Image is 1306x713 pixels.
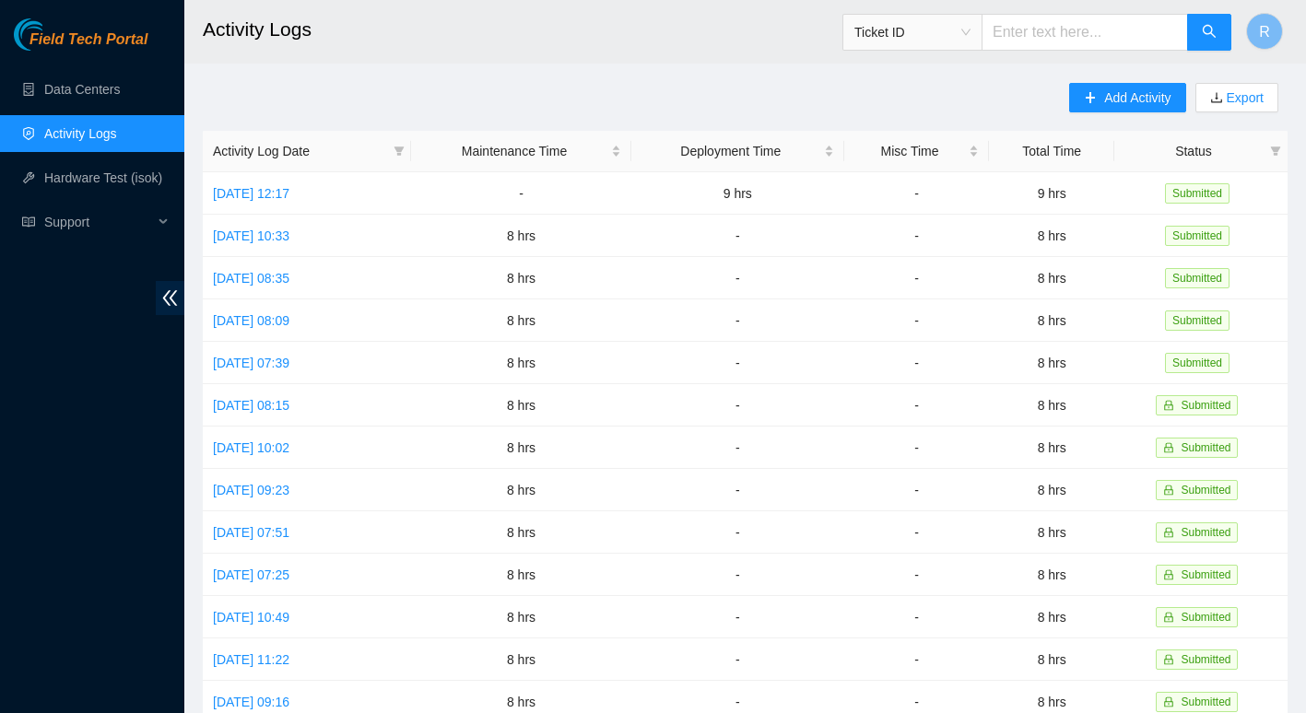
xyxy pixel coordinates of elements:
[411,427,631,469] td: 8 hrs
[411,638,631,681] td: 8 hrs
[1163,612,1174,623] span: lock
[213,525,289,540] a: [DATE] 07:51
[631,384,843,427] td: -
[631,172,843,215] td: 9 hrs
[411,596,631,638] td: 8 hrs
[1181,695,1230,708] span: Submitted
[989,596,1114,638] td: 8 hrs
[989,511,1114,554] td: 8 hrs
[411,215,631,257] td: 8 hrs
[411,299,631,342] td: 8 hrs
[1163,442,1174,453] span: lock
[213,356,289,370] a: [DATE] 07:39
[844,511,990,554] td: -
[1181,611,1230,624] span: Submitted
[1181,441,1230,454] span: Submitted
[22,216,35,228] span: read
[982,14,1188,51] input: Enter text here...
[411,342,631,384] td: 8 hrs
[1165,226,1230,246] span: Submitted
[411,511,631,554] td: 8 hrs
[631,427,843,469] td: -
[989,131,1114,172] th: Total Time
[1187,14,1231,51] button: search
[844,172,990,215] td: -
[1270,146,1281,157] span: filter
[1165,268,1230,288] span: Submitted
[1181,399,1230,412] span: Submitted
[844,384,990,427] td: -
[1163,527,1174,538] span: lock
[631,342,843,384] td: -
[1124,141,1263,161] span: Status
[631,511,843,554] td: -
[844,554,990,596] td: -
[844,427,990,469] td: -
[213,483,289,497] a: [DATE] 09:23
[1163,654,1174,665] span: lock
[1195,83,1278,112] button: downloadExport
[14,18,93,51] img: Akamai Technologies
[411,384,631,427] td: 8 hrs
[989,554,1114,596] td: 8 hrs
[844,215,990,257] td: -
[989,469,1114,511] td: 8 hrs
[213,228,289,243] a: [DATE] 10:33
[1165,353,1230,373] span: Submitted
[213,141,386,161] span: Activity Log Date
[44,126,117,141] a: Activity Logs
[989,257,1114,299] td: 8 hrs
[1181,568,1230,581] span: Submitted
[1223,90,1264,105] a: Export
[390,137,408,165] span: filter
[631,299,843,342] td: -
[411,554,631,596] td: 8 hrs
[213,271,289,286] a: [DATE] 08:35
[213,567,289,582] a: [DATE] 07:25
[1165,310,1230,331] span: Submitted
[1163,696,1174,707] span: lock
[1202,24,1217,41] span: search
[1181,484,1230,497] span: Submitted
[844,469,990,511] td: -
[1210,91,1223,106] span: download
[213,610,289,625] a: [DATE] 10:49
[44,170,162,185] a: Hardware Test (isok)
[631,469,843,511] td: -
[213,652,289,667] a: [DATE] 11:22
[29,31,147,49] span: Field Tech Portal
[213,186,289,201] a: [DATE] 12:17
[213,398,289,413] a: [DATE] 08:15
[844,257,990,299] td: -
[213,440,289,455] a: [DATE] 10:02
[631,638,843,681] td: -
[854,18,971,46] span: Ticket ID
[989,638,1114,681] td: 8 hrs
[1069,83,1185,112] button: plusAdd Activity
[844,342,990,384] td: -
[411,469,631,511] td: 8 hrs
[1181,526,1230,539] span: Submitted
[1165,183,1230,204] span: Submitted
[989,384,1114,427] td: 8 hrs
[1163,569,1174,580] span: lock
[1266,137,1285,165] span: filter
[213,313,289,328] a: [DATE] 08:09
[631,215,843,257] td: -
[1163,400,1174,411] span: lock
[989,299,1114,342] td: 8 hrs
[989,172,1114,215] td: 9 hrs
[1181,653,1230,666] span: Submitted
[1084,91,1097,106] span: plus
[1259,20,1270,43] span: R
[14,33,147,57] a: Akamai TechnologiesField Tech Portal
[989,427,1114,469] td: 8 hrs
[844,638,990,681] td: -
[1246,13,1283,50] button: R
[631,257,843,299] td: -
[213,695,289,709] a: [DATE] 09:16
[844,299,990,342] td: -
[411,172,631,215] td: -
[989,215,1114,257] td: 8 hrs
[44,82,120,97] a: Data Centers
